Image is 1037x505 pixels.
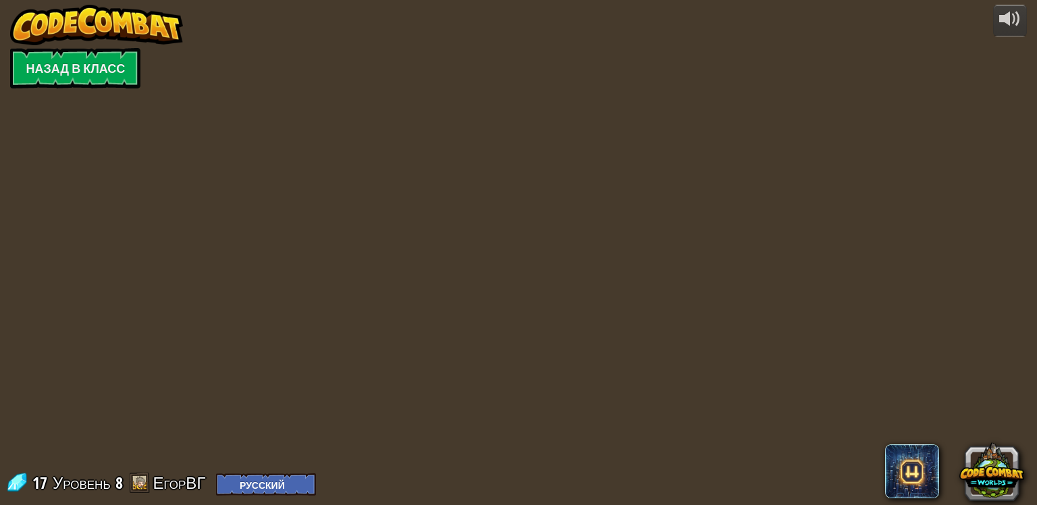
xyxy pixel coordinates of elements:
a: Назад в класс [10,48,140,88]
a: ЕгорВГ [153,472,210,494]
span: Уровень [53,472,111,494]
span: 17 [32,472,51,494]
img: CodeCombat - Learn how to code by playing a game [10,5,183,45]
span: 8 [115,472,123,494]
button: Регулировать громкость [993,5,1027,36]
